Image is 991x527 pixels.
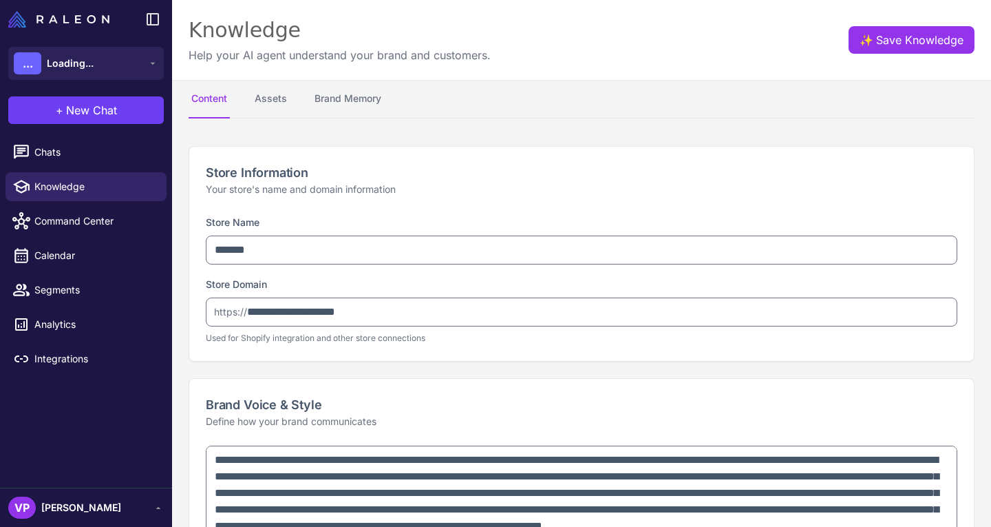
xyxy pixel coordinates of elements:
[8,497,36,519] div: VP
[34,317,156,332] span: Analytics
[6,344,167,373] a: Integrations
[34,351,156,366] span: Integrations
[34,179,156,194] span: Knowledge
[312,80,384,118] button: Brand Memory
[206,332,957,344] p: Used for Shopify integration and other store connections
[189,47,491,63] p: Help your AI agent understand your brand and customers.
[34,214,156,229] span: Command Center
[849,26,974,54] button: ✨Save Knowledge
[6,172,167,201] a: Knowledge
[56,102,63,118] span: +
[47,56,94,71] span: Loading...
[189,17,491,44] div: Knowledge
[206,182,957,197] p: Your store's name and domain information
[41,500,121,515] span: [PERSON_NAME]
[206,278,267,290] label: Store Domain
[206,414,957,429] p: Define how your brand communicates
[189,80,230,118] button: Content
[860,32,871,43] span: ✨
[252,80,290,118] button: Assets
[8,47,164,80] button: ...Loading...
[14,52,41,74] div: ...
[8,96,164,124] button: +New Chat
[6,138,167,167] a: Chats
[66,102,117,118] span: New Chat
[34,145,156,160] span: Chats
[34,248,156,263] span: Calendar
[6,241,167,270] a: Calendar
[6,207,167,236] a: Command Center
[206,216,259,228] label: Store Name
[206,395,957,414] h2: Brand Voice & Style
[206,163,957,182] h2: Store Information
[8,11,109,28] img: Raleon Logo
[34,282,156,298] span: Segments
[6,276,167,304] a: Segments
[6,310,167,339] a: Analytics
